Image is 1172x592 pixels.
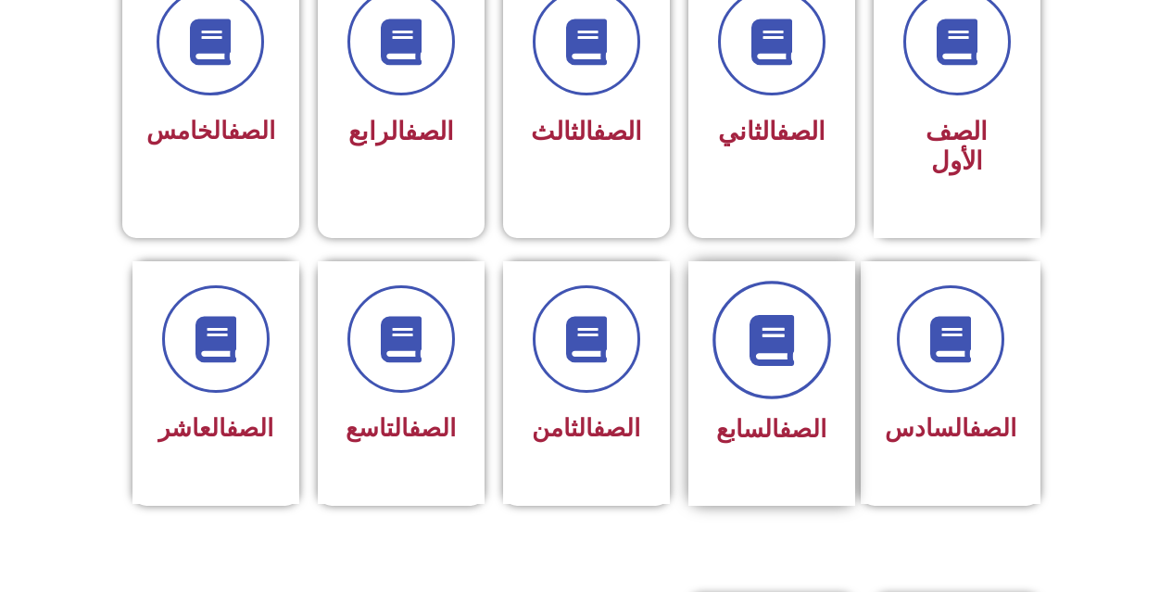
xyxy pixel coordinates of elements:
span: الثامن [532,414,640,442]
a: الصف [409,414,456,442]
a: الصف [405,117,454,146]
span: السادس [885,414,1016,442]
span: الثالث [531,117,642,146]
span: الصف الأول [926,117,988,176]
span: السابع [716,415,826,443]
a: الصف [226,414,273,442]
a: الصف [969,414,1016,442]
a: الصف [593,117,642,146]
span: العاشر [158,414,273,442]
a: الصف [779,415,826,443]
span: التاسع [346,414,456,442]
a: الصف [593,414,640,442]
span: الرابع [348,117,454,146]
span: الخامس [146,117,275,145]
a: الصف [776,117,825,146]
span: الثاني [718,117,825,146]
a: الصف [228,117,275,145]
